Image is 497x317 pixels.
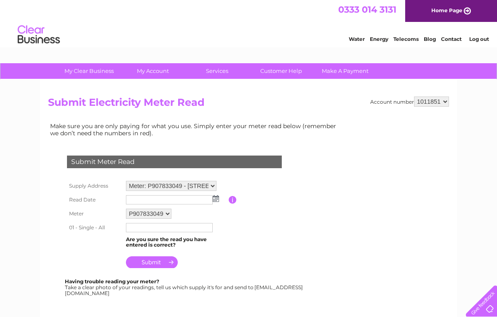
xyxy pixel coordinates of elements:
[118,63,188,79] a: My Account
[441,36,462,42] a: Contact
[126,256,178,268] input: Submit
[65,278,159,285] b: Having trouble reading your meter?
[65,207,124,221] th: Meter
[370,97,449,107] div: Account number
[349,36,365,42] a: Water
[48,97,449,113] h2: Submit Electricity Meter Read
[65,221,124,234] th: 01 - Single - All
[182,63,252,79] a: Services
[370,36,388,42] a: Energy
[310,63,380,79] a: Make A Payment
[65,279,304,296] div: Take a clear photo of your readings, tell us which supply it's for and send to [EMAIL_ADDRESS][DO...
[65,193,124,207] th: Read Date
[213,195,219,202] img: ...
[338,4,396,15] a: 0333 014 3131
[469,36,489,42] a: Log out
[393,36,419,42] a: Telecoms
[50,5,448,41] div: Clear Business is a trading name of Verastar Limited (registered in [GEOGRAPHIC_DATA] No. 3667643...
[229,196,237,204] input: Information
[124,234,229,250] td: Are you sure the read you have entered is correct?
[17,22,60,48] img: logo.png
[246,63,316,79] a: Customer Help
[67,156,282,168] div: Submit Meter Read
[48,121,343,138] td: Make sure you are only paying for what you use. Simply enter your meter read below (remember we d...
[65,179,124,193] th: Supply Address
[424,36,436,42] a: Blog
[54,63,124,79] a: My Clear Business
